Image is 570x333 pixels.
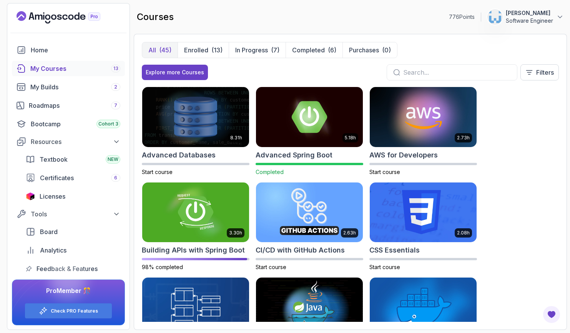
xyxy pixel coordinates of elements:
span: Start course [369,264,400,270]
div: Roadmaps [29,101,120,110]
span: Licenses [40,192,65,201]
img: Advanced Spring Boot card [256,87,363,147]
img: AWS for Developers card [370,87,477,147]
span: 13 [113,65,118,72]
button: Filters [520,64,559,80]
a: licenses [21,189,125,204]
span: Feedback & Features [37,264,98,273]
p: Completed [292,45,325,55]
img: Building APIs with Spring Boot card [142,182,249,243]
button: user profile image[PERSON_NAME]Software Engineer [487,9,564,25]
span: Start course [142,169,173,175]
a: analytics [21,243,125,258]
p: In Progress [235,45,268,55]
button: Enrolled(13) [178,42,229,58]
p: Software Engineer [506,17,553,25]
a: builds [12,79,125,95]
div: Home [31,45,120,55]
button: In Progress(7) [229,42,286,58]
p: All [148,45,156,55]
h2: AWS for Developers [369,150,438,161]
h2: CSS Essentials [369,245,420,256]
button: Completed(6) [286,42,342,58]
a: board [21,224,125,239]
button: All(45) [142,42,178,58]
div: (13) [211,45,223,55]
a: Building APIs with Spring Boot card3.30hBuilding APIs with Spring Boot98% completed [142,182,249,271]
div: Resources [31,137,120,146]
a: Advanced Spring Boot card5.18hAdvanced Spring BootCompleted [256,87,363,176]
span: Textbook [40,155,68,164]
span: 98% completed [142,264,183,270]
span: Cohort 3 [98,121,118,127]
p: 2.73h [457,135,470,141]
a: feedback [21,261,125,276]
div: Explore more Courses [146,69,204,76]
button: Resources [12,135,125,149]
div: Bootcamp [31,119,120,129]
input: Search... [403,68,511,77]
button: Open Feedback Button [542,305,561,324]
div: Tools [31,209,120,219]
h2: Advanced Spring Boot [256,150,332,161]
p: Filters [536,68,554,77]
p: Enrolled [184,45,208,55]
span: NEW [108,156,118,162]
img: CI/CD with GitHub Actions card [256,182,363,243]
a: Landing page [17,11,118,23]
span: Analytics [40,246,66,255]
img: jetbrains icon [26,192,35,200]
p: 776 Points [449,13,475,21]
span: Board [40,227,58,236]
p: Purchases [349,45,379,55]
button: Tools [12,207,125,221]
h2: courses [137,11,174,23]
div: (0) [382,45,391,55]
span: Completed [256,169,284,175]
span: 6 [114,175,117,181]
a: certificates [21,170,125,186]
span: 2 [114,84,117,90]
div: My Builds [30,82,120,92]
span: Start course [256,264,286,270]
span: Start course [369,169,400,175]
a: home [12,42,125,58]
img: Advanced Databases card [142,87,249,147]
h2: Building APIs with Spring Boot [142,245,245,256]
h2: CI/CD with GitHub Actions [256,245,345,256]
h2: Advanced Databases [142,150,216,161]
button: Explore more Courses [142,65,208,80]
p: [PERSON_NAME] [506,9,553,17]
a: bootcamp [12,116,125,132]
a: courses [12,61,125,76]
img: user profile image [488,10,502,24]
a: roadmaps [12,98,125,113]
img: CSS Essentials card [370,182,477,243]
p: 2.08h [457,230,470,236]
a: textbook [21,152,125,167]
span: 7 [114,102,117,109]
p: 8.31h [230,135,242,141]
a: Check PRO Features [51,308,98,314]
div: My Courses [30,64,120,73]
span: Certificates [40,173,74,182]
p: 5.18h [345,135,356,141]
div: (45) [159,45,171,55]
button: Check PRO Features [25,303,112,319]
p: 2.63h [343,230,356,236]
div: (6) [328,45,336,55]
p: 3.30h [229,230,242,236]
div: (7) [271,45,279,55]
button: Purchases(0) [342,42,397,58]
